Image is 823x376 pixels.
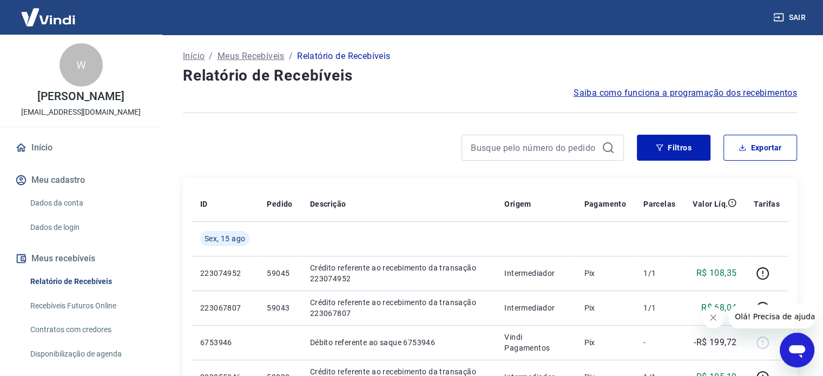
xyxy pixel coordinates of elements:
p: Intermediador [504,302,567,313]
p: - [643,337,675,348]
iframe: Mensagem da empresa [728,305,814,328]
p: Pix [584,302,626,313]
p: 6753946 [200,337,249,348]
div: W [60,43,103,87]
iframe: Botão para abrir a janela de mensagens [780,333,814,367]
p: Pedido [267,199,292,209]
p: Vindi Pagamentos [504,332,567,353]
p: Parcelas [643,199,675,209]
button: Filtros [637,135,710,161]
input: Busque pelo número do pedido [471,140,597,156]
a: Relatório de Recebíveis [26,271,149,293]
h4: Relatório de Recebíveis [183,65,797,87]
a: Dados da conta [26,192,149,214]
p: Pix [584,268,626,279]
a: Saiba como funciona a programação dos recebimentos [574,87,797,100]
p: Pagamento [584,199,626,209]
a: Início [183,50,205,63]
p: Pix [584,337,626,348]
button: Exportar [723,135,797,161]
img: Vindi [13,1,83,34]
p: Débito referente ao saque 6753946 [310,337,487,348]
p: 59043 [267,302,292,313]
p: Relatório de Recebíveis [297,50,390,63]
a: Disponibilização de agenda [26,343,149,365]
p: 59045 [267,268,292,279]
p: Descrição [310,199,346,209]
span: Sex, 15 ago [205,233,245,244]
button: Sair [771,8,810,28]
p: Origem [504,199,531,209]
p: R$ 68,04 [701,301,736,314]
button: Meus recebíveis [13,247,149,271]
a: Meus Recebíveis [218,50,285,63]
p: 1/1 [643,302,675,313]
p: / [289,50,293,63]
iframe: Fechar mensagem [702,307,724,328]
p: Intermediador [504,268,567,279]
p: Crédito referente ao recebimento da transação 223067807 [310,297,487,319]
a: Dados de login [26,216,149,239]
p: [PERSON_NAME] [37,91,124,102]
p: ID [200,199,208,209]
p: 1/1 [643,268,675,279]
p: R$ 108,35 [696,267,737,280]
p: [EMAIL_ADDRESS][DOMAIN_NAME] [21,107,141,118]
a: Contratos com credores [26,319,149,341]
p: 223067807 [200,302,249,313]
span: Olá! Precisa de ajuda? [6,8,91,16]
p: Tarifas [754,199,780,209]
p: Valor Líq. [693,199,728,209]
a: Recebíveis Futuros Online [26,295,149,317]
p: -R$ 199,72 [694,336,736,349]
p: / [209,50,213,63]
p: 223074952 [200,268,249,279]
p: Crédito referente ao recebimento da transação 223074952 [310,262,487,284]
button: Meu cadastro [13,168,149,192]
a: Início [13,136,149,160]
